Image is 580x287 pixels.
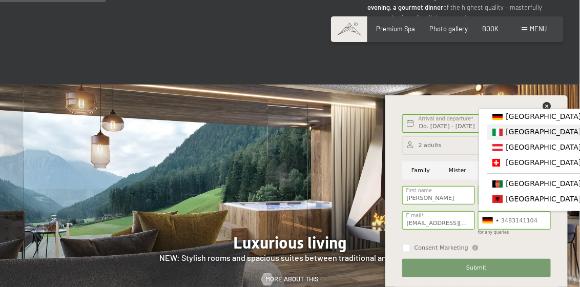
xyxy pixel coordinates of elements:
a: More about this [261,275,319,284]
a: BOOK [483,25,499,33]
a: Premium Spa [377,25,416,33]
button: Submit [402,259,551,277]
input: 01512 3456789 [478,211,551,230]
a: Photo gallery [430,25,468,33]
font: menu [530,25,547,33]
font: Submit [466,264,487,271]
font: More about this [265,275,319,283]
font: Consent Marketing [415,244,468,251]
div: Germany (Germany): +49 [479,212,502,229]
font: for any queries [478,230,509,235]
font: of the highest quality – masterfully prepared, a feast for all the senses! [368,3,543,22]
